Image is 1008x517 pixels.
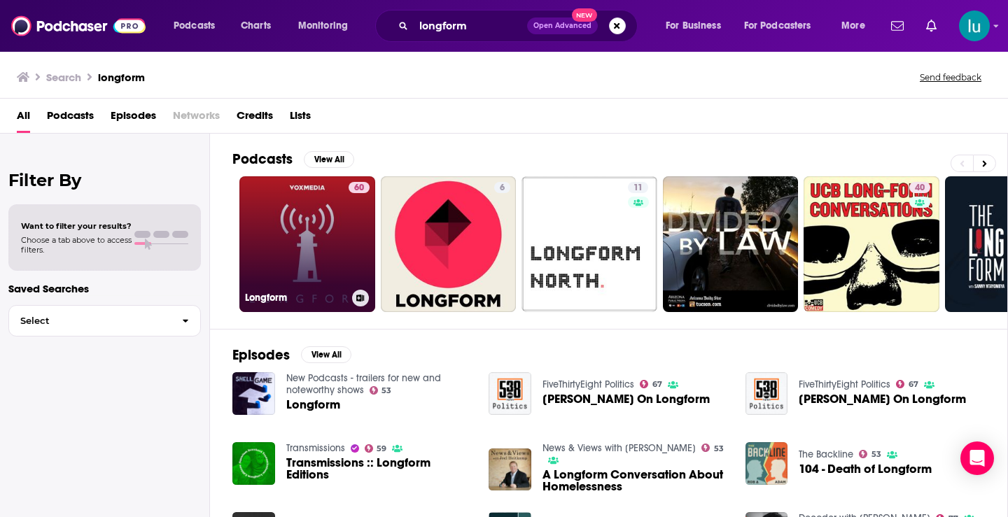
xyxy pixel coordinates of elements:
a: News & Views with Joel Heitkamp [542,442,696,454]
img: A Longform Conversation About Homelessness [489,448,531,491]
a: Nate Silver On Longform [799,393,966,405]
span: Open Advanced [533,22,591,29]
button: View All [304,151,354,168]
a: New Podcasts - trailers for new and noteworthy shows [286,372,441,396]
button: Select [8,305,201,337]
a: 11 [628,182,648,193]
div: Search podcasts, credits, & more... [388,10,651,42]
img: 104 - Death of Longform [745,442,788,485]
span: Charts [241,16,271,36]
span: For Business [666,16,721,36]
a: Longform [286,399,340,411]
span: 53 [714,446,724,452]
span: Podcasts [174,16,215,36]
span: 67 [909,381,918,388]
span: 59 [377,446,386,452]
span: 53 [871,451,881,458]
span: Logged in as lusodano [959,10,990,41]
img: Podchaser - Follow, Share and Rate Podcasts [11,13,146,39]
span: Credits [237,104,273,133]
a: Transmissions [286,442,345,454]
a: 67 [640,380,662,388]
a: Podcasts [47,104,94,133]
a: 53 [859,450,881,458]
span: 67 [652,381,662,388]
a: 40 [909,182,930,193]
a: A Longform Conversation About Homelessness [542,469,729,493]
a: EpisodesView All [232,346,351,364]
a: 53 [701,444,724,452]
a: PodcastsView All [232,150,354,168]
button: Open AdvancedNew [527,17,598,34]
a: FiveThirtyEight Politics [799,378,890,390]
img: Nate Silver On Longform [489,372,531,415]
button: open menu [832,15,883,37]
span: 53 [381,388,391,394]
h2: Podcasts [232,150,293,168]
span: Choose a tab above to access filters. [21,235,132,255]
span: Monitoring [298,16,348,36]
a: 11 [521,176,657,312]
span: 40 [915,181,925,195]
div: Open Intercom Messenger [960,441,994,475]
a: 60 [349,182,370,193]
a: 60Longform [239,176,375,312]
button: open menu [288,15,366,37]
button: Show profile menu [959,10,990,41]
span: Select [9,316,171,325]
p: Saved Searches [8,282,201,295]
a: 6 [381,176,517,312]
a: 59 [365,444,387,453]
span: Networks [173,104,220,133]
h3: longform [98,71,145,84]
a: 6 [494,182,510,193]
h2: Episodes [232,346,290,364]
button: Send feedback [916,71,986,83]
a: Show notifications dropdown [920,14,942,38]
input: Search podcasts, credits, & more... [414,15,527,37]
span: [PERSON_NAME] On Longform [799,393,966,405]
a: 67 [896,380,918,388]
a: 53 [370,386,392,395]
a: 104 - Death of Longform [799,463,932,475]
a: Lists [290,104,311,133]
h2: Filter By [8,170,201,190]
img: Nate Silver On Longform [745,372,788,415]
a: Transmissions :: Longform Editions [286,457,472,481]
button: open menu [656,15,738,37]
a: Show notifications dropdown [885,14,909,38]
img: Transmissions :: Longform Editions [232,442,275,485]
a: Charts [232,15,279,37]
a: Nate Silver On Longform [542,393,710,405]
button: View All [301,346,351,363]
span: New [572,8,597,22]
span: 6 [500,181,505,195]
a: Episodes [111,104,156,133]
img: User Profile [959,10,990,41]
span: Want to filter your results? [21,221,132,231]
button: open menu [164,15,233,37]
span: For Podcasters [744,16,811,36]
a: 40 [804,176,939,312]
a: FiveThirtyEight Politics [542,378,634,390]
span: All [17,104,30,133]
span: 60 [354,181,364,195]
span: [PERSON_NAME] On Longform [542,393,710,405]
span: 11 [633,181,643,195]
img: Longform [232,372,275,415]
a: The Backline [799,448,853,460]
h3: Longform [245,292,346,304]
h3: Search [46,71,81,84]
